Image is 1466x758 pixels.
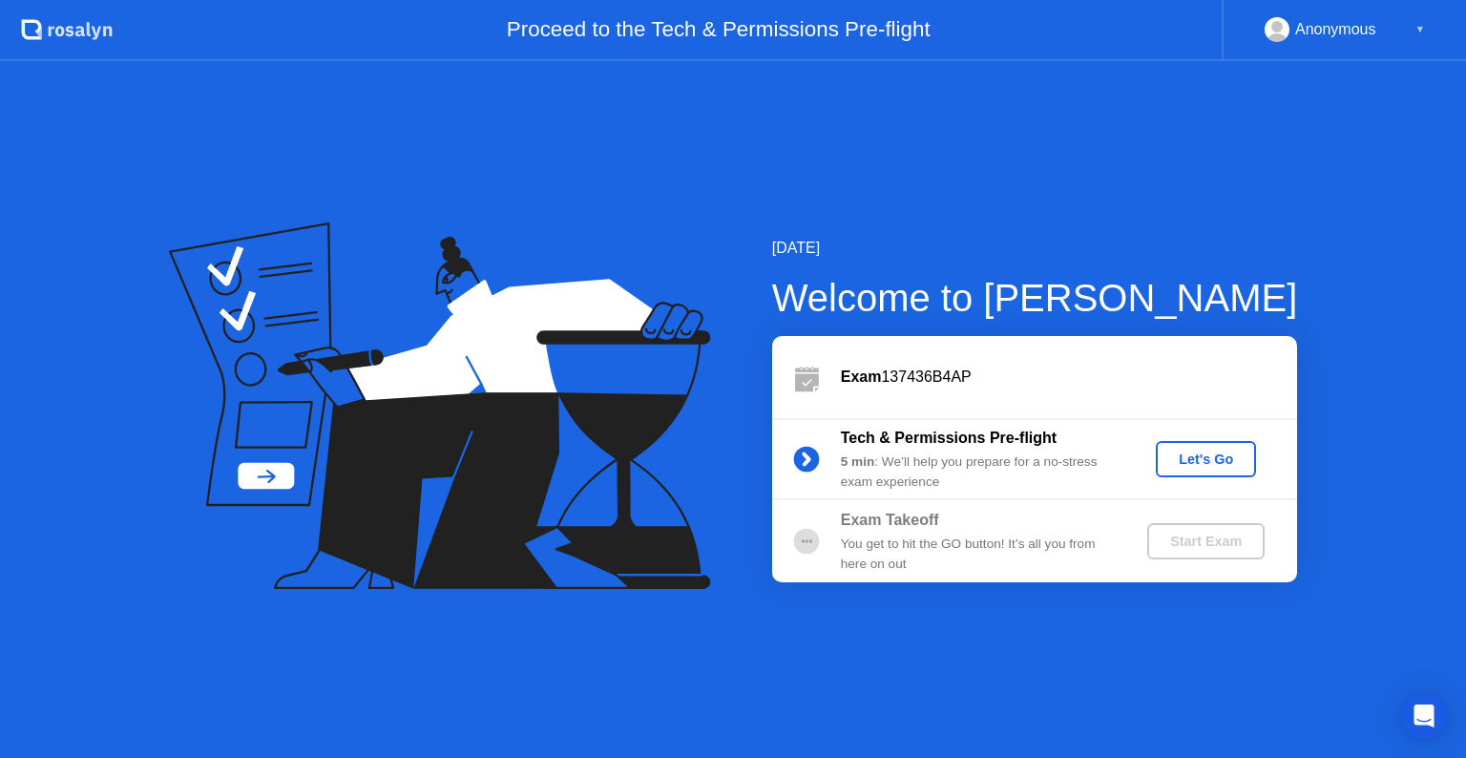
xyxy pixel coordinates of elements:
[1415,17,1425,42] div: ▼
[841,454,875,469] b: 5 min
[772,237,1298,260] div: [DATE]
[841,368,882,385] b: Exam
[1295,17,1376,42] div: Anonymous
[841,453,1116,492] div: : We’ll help you prepare for a no-stress exam experience
[1401,693,1447,739] div: Open Intercom Messenger
[1155,534,1257,549] div: Start Exam
[841,430,1057,446] b: Tech & Permissions Pre-flight
[1147,523,1265,559] button: Start Exam
[841,366,1297,389] div: 137436B4AP
[772,269,1298,326] div: Welcome to [PERSON_NAME]
[1156,441,1256,477] button: Let's Go
[841,535,1116,574] div: You get to hit the GO button! It’s all you from here on out
[1163,452,1248,467] div: Let's Go
[841,512,939,528] b: Exam Takeoff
